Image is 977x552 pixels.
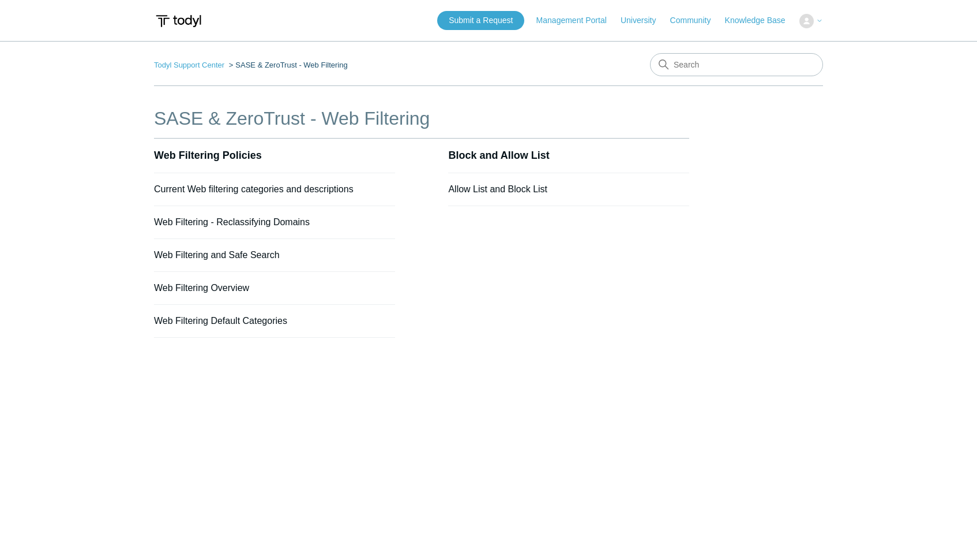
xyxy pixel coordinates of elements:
[154,10,203,32] img: Todyl Support Center Help Center home page
[437,11,524,30] a: Submit a Request
[154,61,224,69] a: Todyl Support Center
[154,61,227,69] li: Todyl Support Center
[154,316,287,326] a: Web Filtering Default Categories
[448,184,547,194] a: Allow List and Block List
[650,53,823,76] input: Search
[154,150,262,161] a: Web Filtering Policies
[154,105,689,132] h1: SASE & ZeroTrust - Web Filtering
[154,283,249,293] a: Web Filtering Overview
[670,14,723,27] a: Community
[227,61,348,69] li: SASE & ZeroTrust - Web Filtering
[154,184,354,194] a: Current Web filtering categories and descriptions
[621,14,667,27] a: University
[536,14,618,27] a: Management Portal
[725,14,797,27] a: Knowledge Base
[154,217,310,227] a: Web Filtering - Reclassifying Domains
[154,250,280,260] a: Web Filtering and Safe Search
[448,150,549,161] a: Block and Allow List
